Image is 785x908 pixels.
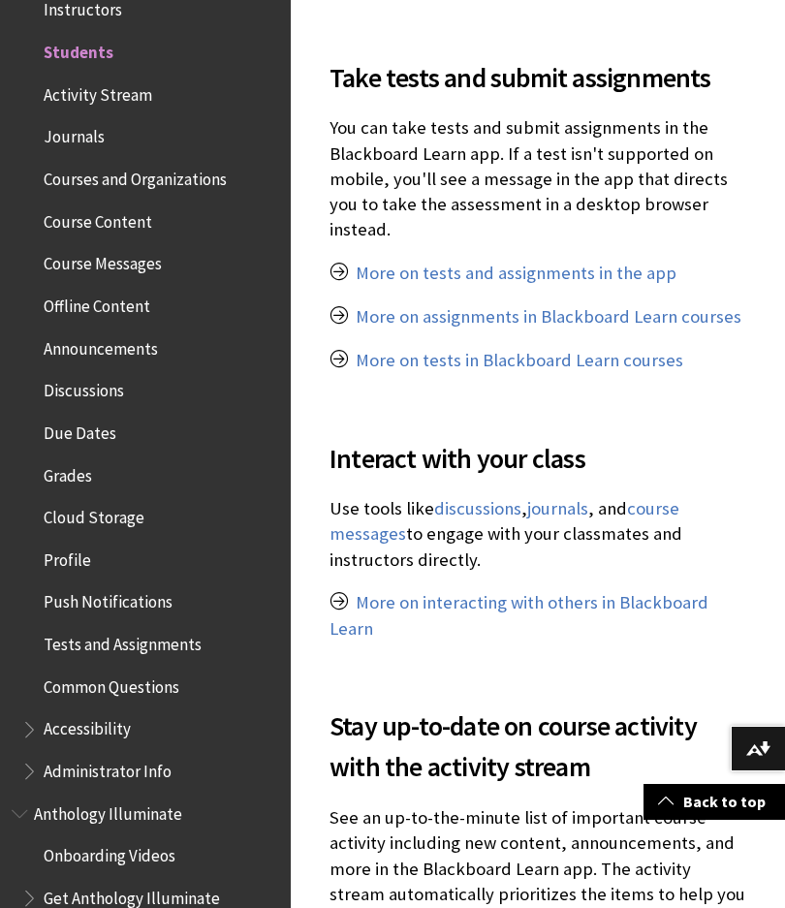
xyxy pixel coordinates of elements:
p: You can take tests and submit assignments in the Blackboard Learn app. If a test isn't supported ... [330,115,746,242]
p: Use tools like , , and to engage with your classmates and instructors directly. [330,496,746,573]
a: More on interacting with others in Blackboard Learn [330,591,708,640]
a: More on tests in Blackboard Learn courses [356,349,683,372]
a: course messages [330,497,679,546]
span: Cloud Storage [44,501,144,527]
span: Course Content [44,205,152,232]
span: Stay up-to-date on course activity with the activity stream [330,705,746,787]
span: Course Messages [44,248,162,274]
span: Discussions [44,374,124,400]
span: Students [44,36,113,62]
span: Common Questions [44,671,179,697]
span: Onboarding Videos [44,840,175,866]
span: Anthology Illuminate [34,798,182,824]
a: More on assignments in Blackboard Learn courses [356,305,741,329]
a: discussions [434,497,521,520]
span: Profile [44,544,91,570]
a: More on tests and assignments in the app [356,262,676,285]
a: Back to top [644,784,785,820]
span: Get Anthology Illuminate [44,882,220,908]
span: Due Dates [44,417,116,443]
span: Announcements [44,332,158,359]
span: Push Notifications [44,586,173,612]
a: journals [527,497,588,520]
span: Offline Content [44,290,150,316]
span: Courses and Organizations [44,163,227,189]
span: Administrator Info [44,755,172,781]
span: Tests and Assignments [44,628,202,654]
span: Interact with your class [330,438,746,479]
span: Journals [44,121,105,147]
span: Activity Stream [44,78,152,105]
span: Grades [44,459,92,485]
span: Accessibility [44,713,131,739]
span: Take tests and submit assignments [330,57,746,98]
